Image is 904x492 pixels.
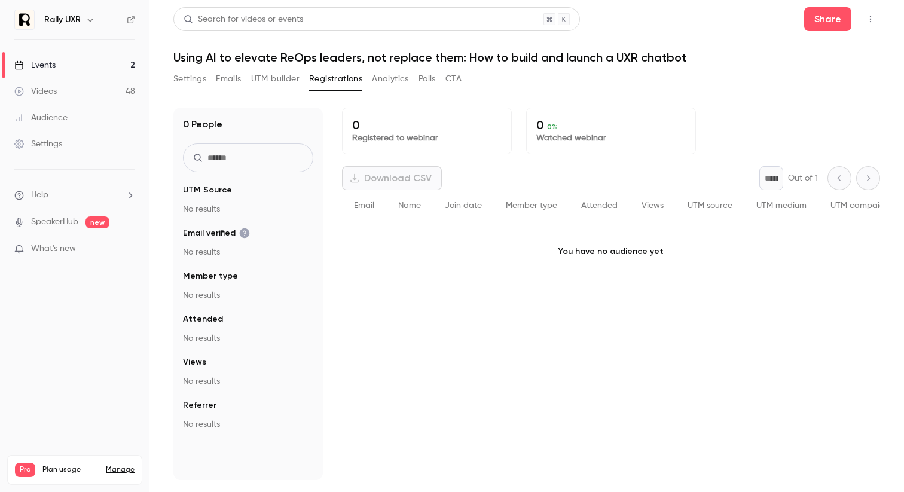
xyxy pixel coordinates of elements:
h6: Rally UXR [44,14,81,26]
div: Videos [14,85,57,97]
span: What's new [31,243,76,255]
img: Rally UXR [15,10,34,29]
span: UTM medium [756,201,807,210]
iframe: Noticeable Trigger [121,244,135,255]
p: You have no audience yet [342,222,880,282]
div: Search for videos or events [184,13,303,26]
button: Polls [419,69,436,88]
a: SpeakerHub [31,216,78,228]
p: Out of 1 [788,172,818,184]
button: CTA [445,69,462,88]
div: Events [14,59,56,71]
p: Registered to webinar [352,132,502,144]
button: Share [804,7,851,31]
span: 0 % [547,123,558,131]
span: Member type [506,201,557,210]
span: Pro [15,463,35,477]
span: new [85,216,109,228]
span: Email verified [183,227,250,239]
h1: 0 People [183,117,222,132]
span: Join date [445,201,482,210]
p: No results [183,332,313,344]
button: Settings [173,69,206,88]
p: 0 [352,118,502,132]
li: help-dropdown-opener [14,189,135,201]
p: Watched webinar [536,132,686,144]
p: No results [183,246,313,258]
span: Member type [183,270,238,282]
span: Name [398,201,421,210]
button: UTM builder [251,69,300,88]
span: UTM source [688,201,732,210]
span: Views [183,356,206,368]
p: No results [183,203,313,215]
p: No results [183,418,313,430]
span: Help [31,189,48,201]
button: Registrations [309,69,362,88]
h1: Using AI to elevate ReOps leaders, not replace them: How to build and launch a UXR chatbot [173,50,880,65]
span: UTM Source [183,184,232,196]
span: Email [354,201,374,210]
span: UTM campaign [830,201,890,210]
a: Manage [106,465,135,475]
button: Emails [216,69,241,88]
span: Plan usage [42,465,99,475]
span: Views [642,201,664,210]
div: Audience [14,112,68,124]
p: No results [183,289,313,301]
span: Referrer [183,399,216,411]
span: Attended [581,201,618,210]
span: Attended [183,313,223,325]
p: 0 [536,118,686,132]
p: No results [183,375,313,387]
button: Analytics [372,69,409,88]
section: facet-groups [183,184,313,430]
div: Settings [14,138,62,150]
